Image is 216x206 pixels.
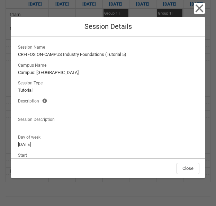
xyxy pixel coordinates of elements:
[194,3,205,14] button: Close
[18,69,198,76] lightning-formatted-text: Campus: [GEOGRAPHIC_DATA]
[18,115,57,123] span: Session Description
[18,61,49,68] span: Campus Name
[18,141,198,148] lightning-formatted-text: [DATE]
[18,151,30,158] span: Start
[18,97,42,104] span: Description
[177,163,199,174] button: Close
[18,133,43,140] span: Day of week
[84,22,132,31] span: Session Details
[18,79,45,86] span: Session Type
[18,43,48,50] span: Session Name
[18,87,198,94] lightning-formatted-text: Tutorial
[18,51,198,58] lightning-formatted-text: CRFIFOS ON-CAMPUS Industry Foundations (Tutorial 5)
